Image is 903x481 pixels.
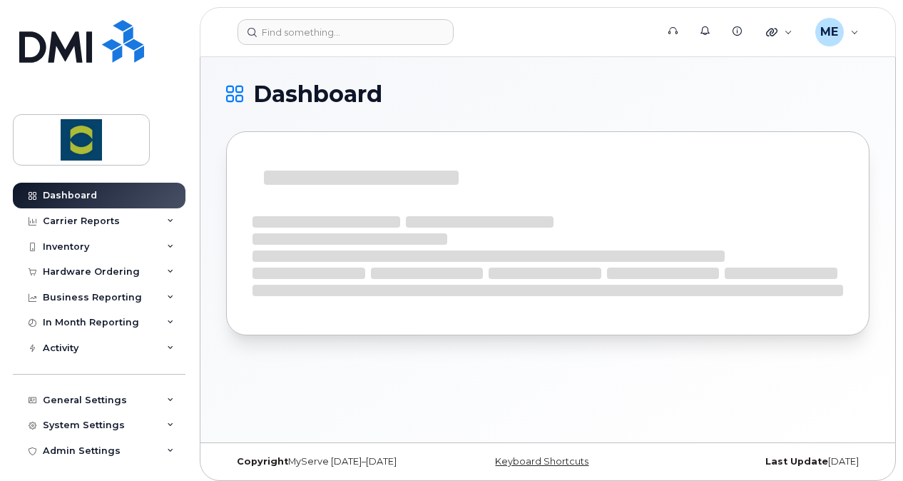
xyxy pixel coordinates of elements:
div: [DATE] [655,456,869,467]
span: Dashboard [253,83,382,105]
strong: Last Update [765,456,828,467]
div: MyServe [DATE]–[DATE] [226,456,441,467]
a: Keyboard Shortcuts [495,456,588,467]
strong: Copyright [237,456,288,467]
